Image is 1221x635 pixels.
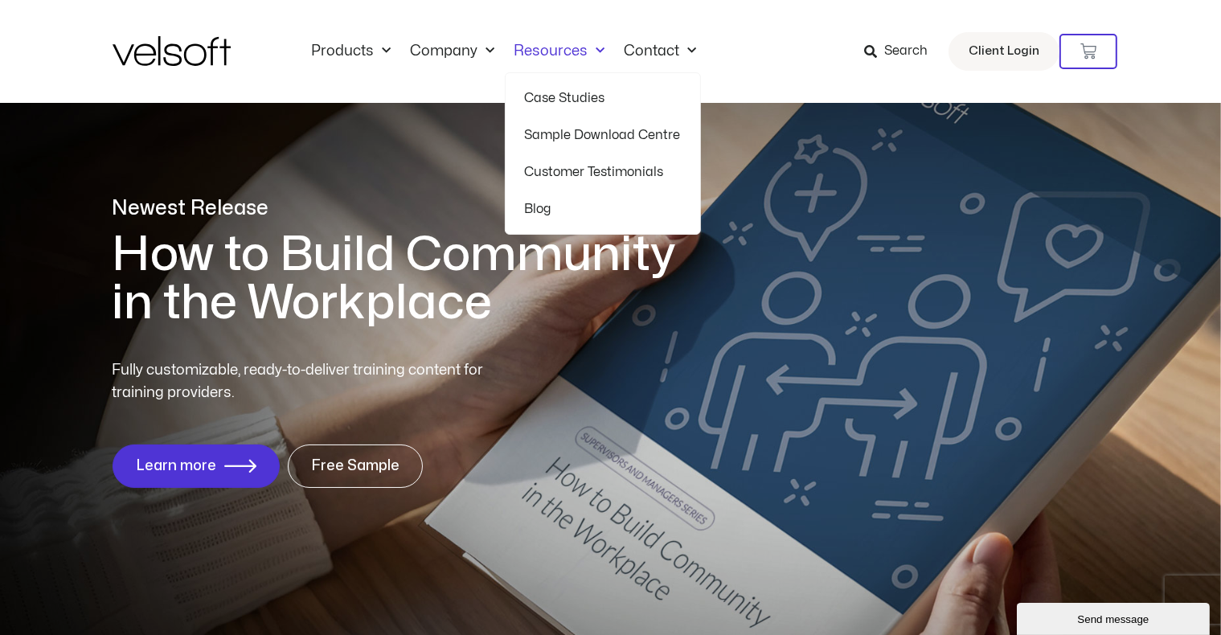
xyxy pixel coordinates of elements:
a: Sample Download Centre [525,117,681,154]
a: ProductsMenu Toggle [302,43,401,60]
a: Search [864,38,939,65]
a: Client Login [949,32,1059,71]
h1: How to Build Community in the Workplace [113,231,699,327]
a: CompanyMenu Toggle [401,43,505,60]
a: ResourcesMenu Toggle [505,43,615,60]
p: Fully customizable, ready-to-deliver training content for training providers. [113,359,513,404]
span: Search [884,41,928,62]
a: ContactMenu Toggle [615,43,707,60]
a: Learn more [113,444,280,488]
a: Blog [525,190,681,227]
ul: ResourcesMenu Toggle [505,72,701,235]
a: Free Sample [288,444,423,488]
span: Free Sample [311,458,399,474]
a: Case Studies [525,80,681,117]
span: Learn more [136,458,216,474]
iframe: chat widget [1017,600,1213,635]
img: Velsoft Training Materials [113,36,231,66]
nav: Menu [302,43,707,60]
a: Customer Testimonials [525,154,681,190]
p: Newest Release [113,195,699,223]
span: Client Login [969,41,1039,62]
